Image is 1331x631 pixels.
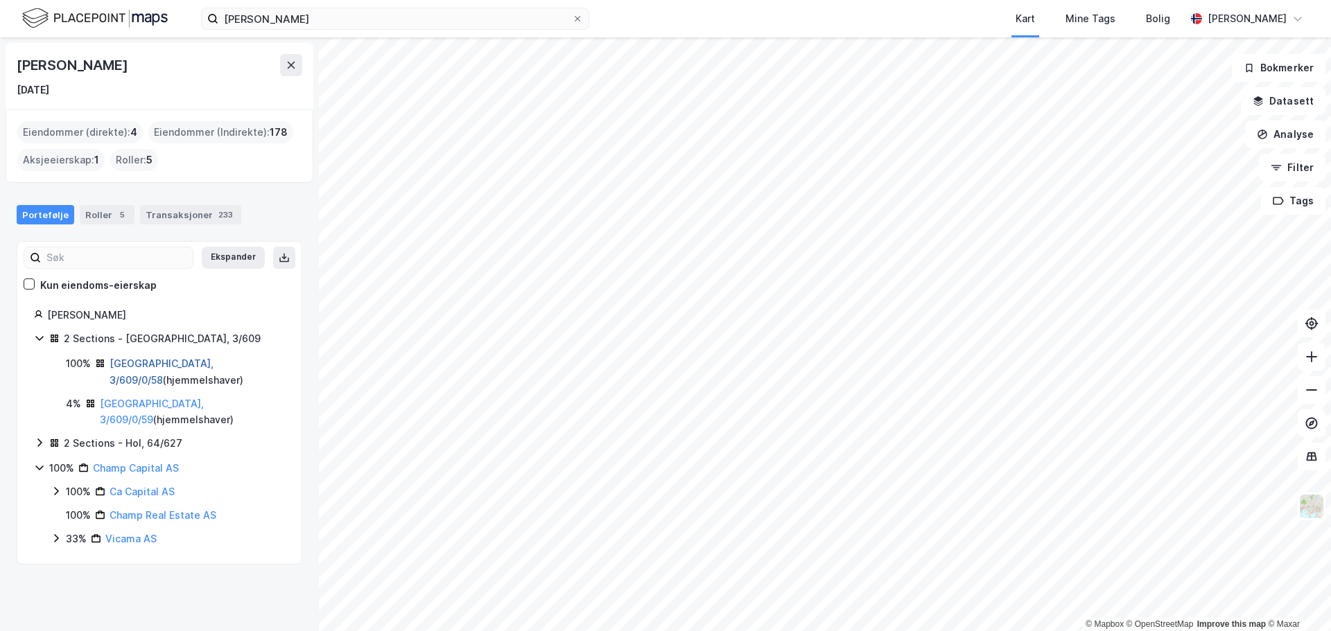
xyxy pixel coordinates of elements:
[1086,619,1124,629] a: Mapbox
[100,396,285,429] div: ( hjemmelshaver )
[47,307,285,323] div: [PERSON_NAME]
[64,330,261,347] div: 2 Sections - [GEOGRAPHIC_DATA], 3/609
[216,208,236,222] div: 233
[218,8,572,29] input: Søk på adresse, matrikkel, gårdeiere, leietakere eller personer
[66,507,91,524] div: 100%
[148,121,293,143] div: Eiendommer (Indirekte) :
[93,462,179,474] a: Champ Capital AS
[1016,10,1035,27] div: Kart
[1146,10,1170,27] div: Bolig
[41,247,193,268] input: Søk
[1298,493,1325,519] img: Z
[1232,54,1325,82] button: Bokmerker
[110,149,158,171] div: Roller :
[17,149,105,171] div: Aksjeeierskap :
[17,205,74,224] div: Portefølje
[80,205,134,224] div: Roller
[115,208,129,222] div: 5
[1208,10,1287,27] div: [PERSON_NAME]
[110,355,285,389] div: ( hjemmelshaver )
[66,483,91,500] div: 100%
[1261,187,1325,215] button: Tags
[1197,619,1266,629] a: Improve this map
[66,531,87,547] div: 33%
[110,486,175,497] a: Ca Capital AS
[110,357,214,386] a: [GEOGRAPHIC_DATA], 3/609/0/58
[17,54,130,76] div: [PERSON_NAME]
[66,355,91,372] div: 100%
[202,247,265,269] button: Ekspander
[100,398,204,426] a: [GEOGRAPHIC_DATA], 3/609/0/59
[140,205,241,224] div: Transaksjoner
[1245,121,1325,148] button: Analyse
[17,82,49,98] div: [DATE]
[1262,565,1331,631] iframe: Chat Widget
[66,396,81,412] div: 4%
[1126,619,1194,629] a: OpenStreetMap
[40,277,157,294] div: Kun eiendoms-eierskap
[270,124,288,141] span: 178
[105,533,157,544] a: Vicama AS
[49,460,74,477] div: 100%
[110,509,216,521] a: Champ Real Estate AS
[130,124,137,141] span: 4
[64,435,182,452] div: 2 Sections - Hol, 64/627
[1241,87,1325,115] button: Datasett
[1259,154,1325,181] button: Filter
[94,152,99,168] span: 1
[1065,10,1115,27] div: Mine Tags
[146,152,153,168] span: 5
[22,6,168,30] img: logo.f888ab2527a4732fd821a326f86c7f29.svg
[17,121,143,143] div: Eiendommer (direkte) :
